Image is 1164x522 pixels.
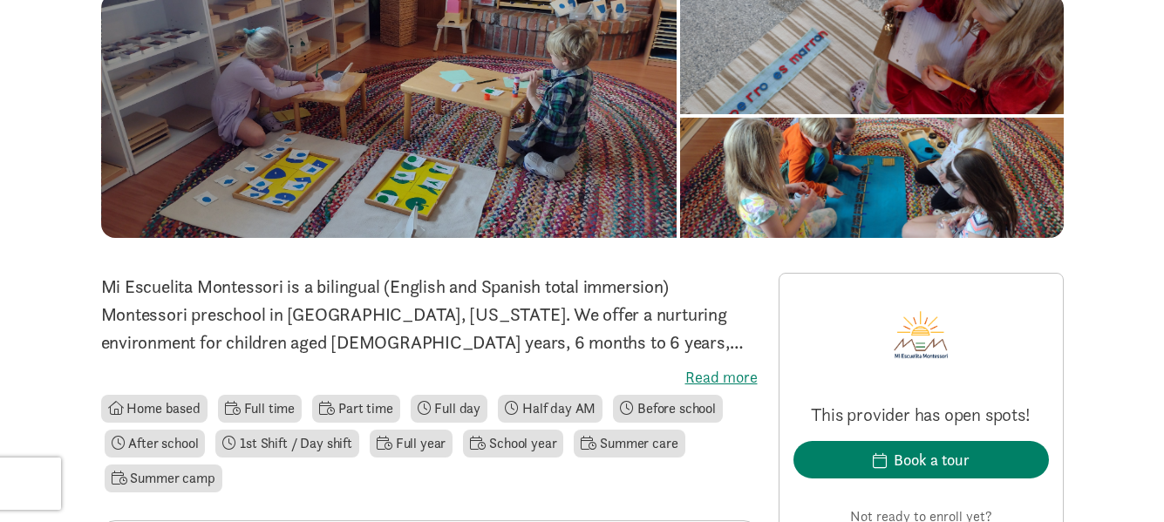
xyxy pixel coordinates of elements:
p: This provider has open spots! [793,403,1049,427]
li: Half day AM [498,395,602,423]
li: Full day [411,395,488,423]
li: Before school [613,395,723,423]
button: Book a tour [793,441,1049,478]
img: Provider logo [874,288,968,382]
p: Mi Escuelita Montessori is a bilingual (English and Spanish total immersion) Montessori preschool... [101,273,758,356]
li: Part time [312,395,399,423]
li: Full year [370,430,453,458]
li: Home based [101,395,208,423]
li: Full time [218,395,302,423]
div: Book a tour [894,448,970,471]
li: After school [105,430,206,458]
li: School year [463,430,563,458]
li: Summer camp [105,464,222,492]
label: Read more [101,367,758,388]
li: Summer care [574,430,684,458]
li: 1st Shift / Day shift [215,430,358,458]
